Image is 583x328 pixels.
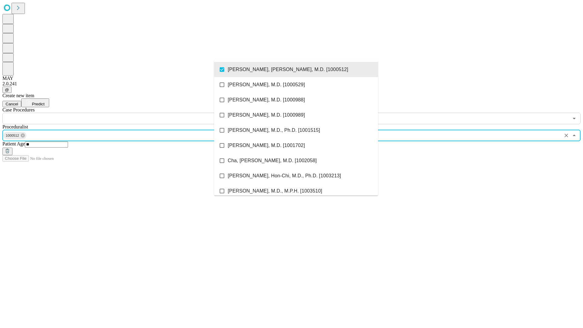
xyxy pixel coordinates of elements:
[2,87,12,93] button: @
[2,81,581,87] div: 2.0.241
[2,107,35,112] span: Scheduled Procedure
[2,141,25,146] span: Patient Age
[228,111,305,119] span: [PERSON_NAME], M.D. [1000989]
[562,131,571,140] button: Clear
[570,131,578,140] button: Close
[5,87,9,92] span: @
[228,96,305,104] span: [PERSON_NAME], M.D. [1000988]
[3,132,26,139] div: 1000512
[2,93,34,98] span: Create new item
[21,98,49,107] button: Predict
[228,187,322,195] span: [PERSON_NAME], M.D., M.P.H. [1003510]
[228,81,305,88] span: [PERSON_NAME], M.D. [1000529]
[2,76,581,81] div: MAY
[570,114,578,123] button: Open
[228,127,320,134] span: [PERSON_NAME], M.D., Ph.D. [1001515]
[228,157,317,164] span: Cha, [PERSON_NAME], M.D. [1002058]
[228,142,305,149] span: [PERSON_NAME], M.D. [1001702]
[32,102,44,106] span: Predict
[2,124,28,129] span: Proceduralist
[228,66,348,73] span: [PERSON_NAME], [PERSON_NAME], M.D. [1000512]
[228,172,341,179] span: [PERSON_NAME], Hon-Chi, M.D., Ph.D. [1003213]
[2,101,21,107] button: Cancel
[3,132,22,139] span: 1000512
[5,102,18,106] span: Cancel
